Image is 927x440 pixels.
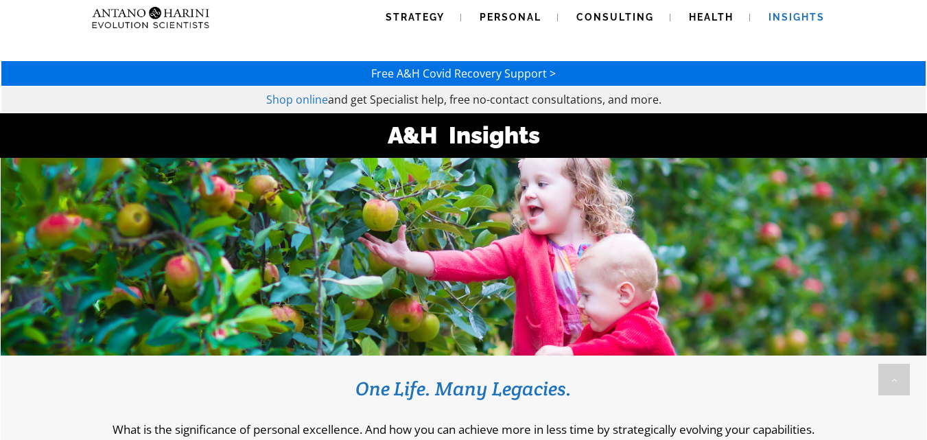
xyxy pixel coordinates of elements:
h3: One Life. Many Legacies. [21,376,906,401]
span: Strategy [386,12,445,23]
span: Insights [768,12,825,23]
a: Free A&H Covid Recovery Support > [371,66,556,81]
p: What is the significance of personal excellence. And how you can achieve more in less time by str... [21,421,906,437]
span: Personal [480,12,541,23]
span: Health [689,12,734,23]
span: and get Specialist help, free no-contact consultations, and more. [328,92,661,107]
a: Shop online [266,92,328,107]
span: Consulting [576,12,654,23]
strong: A&H Insights [388,121,540,149]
